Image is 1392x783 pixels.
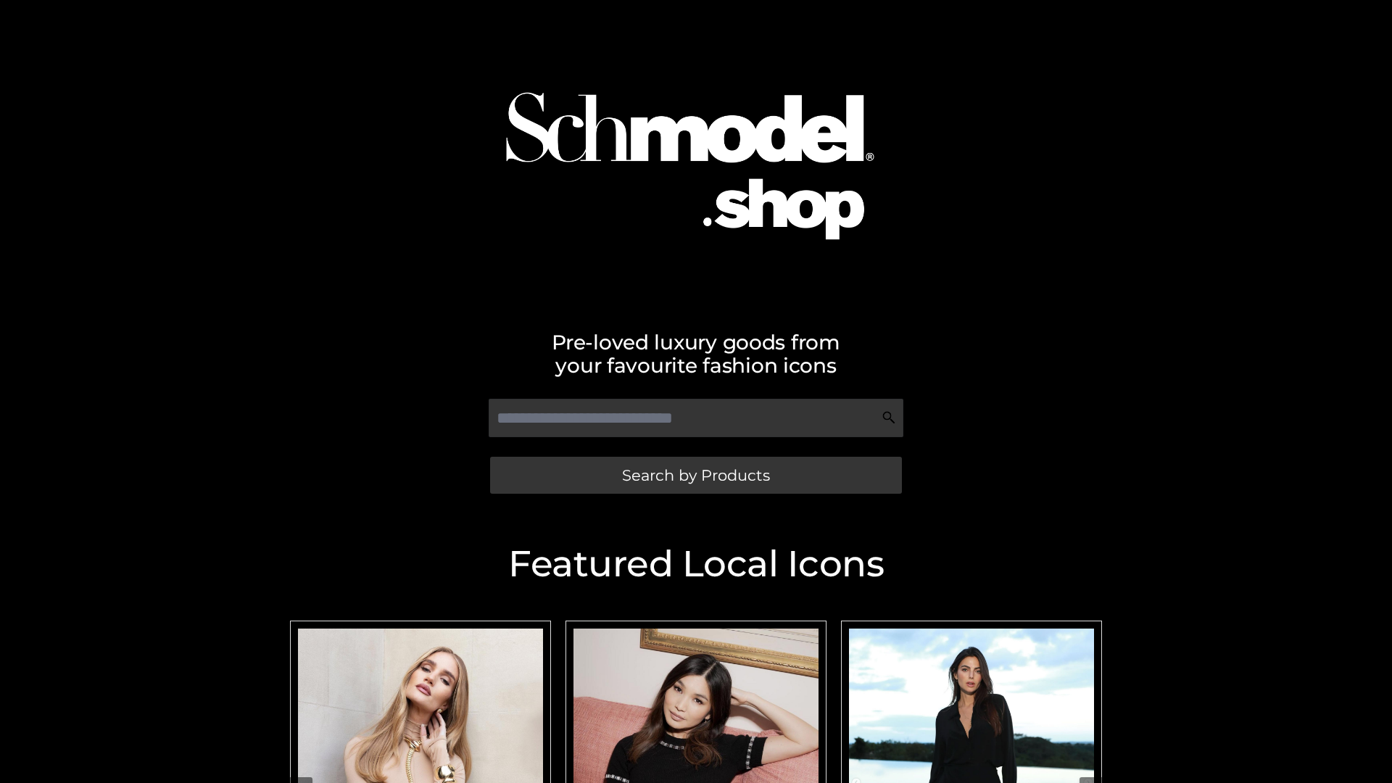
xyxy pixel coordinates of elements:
a: Search by Products [490,457,902,494]
h2: Featured Local Icons​ [283,546,1109,582]
h2: Pre-loved luxury goods from your favourite fashion icons [283,331,1109,377]
span: Search by Products [622,468,770,483]
img: Search Icon [882,410,896,425]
